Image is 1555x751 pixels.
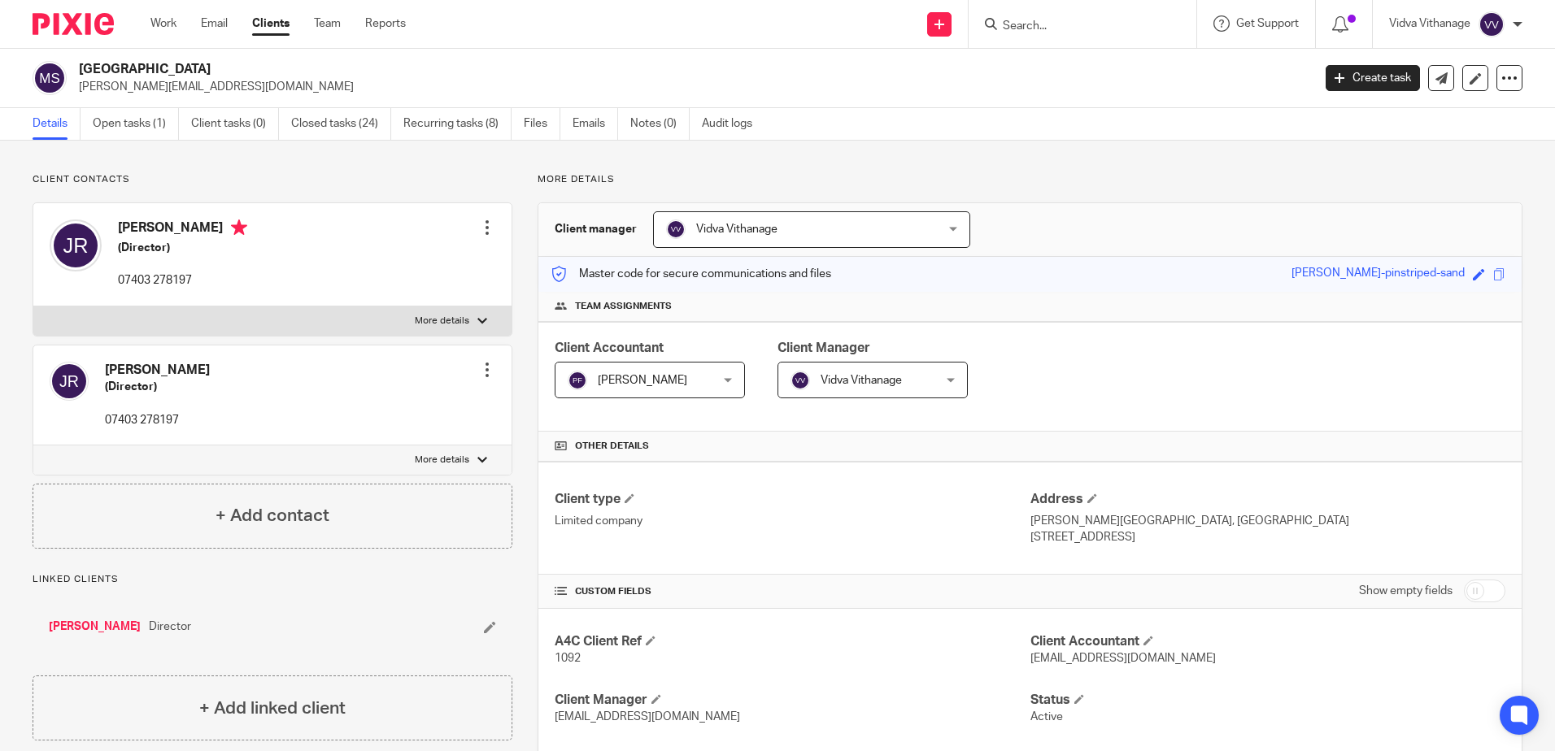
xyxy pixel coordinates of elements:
p: [STREET_ADDRESS] [1030,529,1505,545]
img: svg%3E [1479,11,1505,37]
img: svg%3E [666,219,686,239]
p: 07403 278197 [105,412,210,428]
p: Master code for secure communications and files [551,266,831,282]
h4: Client Accountant [1030,633,1505,650]
h4: A4C Client Ref [555,633,1030,650]
a: Details [33,108,81,140]
h4: Address [1030,491,1505,508]
p: [PERSON_NAME][GEOGRAPHIC_DATA], [GEOGRAPHIC_DATA] [1030,513,1505,529]
h4: + Add contact [216,503,329,528]
h5: (Director) [105,379,210,395]
span: [EMAIL_ADDRESS][DOMAIN_NAME] [1030,653,1216,664]
p: More details [538,173,1522,186]
img: svg%3E [33,61,67,95]
h3: Client manager [555,221,637,237]
a: Notes (0) [630,108,690,140]
h2: [GEOGRAPHIC_DATA] [79,61,1056,78]
span: 1092 [555,653,581,664]
span: Director [149,619,191,635]
span: Vidva Vithanage [696,224,777,235]
a: [PERSON_NAME] [49,619,141,635]
p: Client contacts [33,173,512,186]
img: svg%3E [50,219,102,271]
a: Team [314,15,341,32]
a: Emails [573,108,618,140]
h4: + Add linked client [199,696,346,721]
span: Vidva Vithanage [821,375,902,386]
i: Primary [231,219,247,236]
span: Client Manager [777,341,870,354]
h4: Client Manager [555,692,1030,709]
div: [PERSON_NAME]-pinstriped-sand [1291,265,1465,284]
span: [EMAIL_ADDRESS][DOMAIN_NAME] [555,711,740,723]
h4: [PERSON_NAME] [105,362,210,379]
a: Open tasks (1) [93,108,179,140]
img: svg%3E [791,371,810,390]
h4: [PERSON_NAME] [118,219,247,240]
a: Email [201,15,228,32]
span: Active [1030,711,1063,723]
img: svg%3E [568,371,587,390]
h4: CUSTOM FIELDS [555,585,1030,598]
a: Reports [365,15,406,32]
p: [PERSON_NAME][EMAIL_ADDRESS][DOMAIN_NAME] [79,79,1301,95]
a: Work [150,15,176,32]
p: Vidva Vithanage [1389,15,1470,32]
p: More details [415,454,469,467]
a: Client tasks (0) [191,108,279,140]
a: Recurring tasks (8) [403,108,512,140]
span: Other details [575,440,649,453]
label: Show empty fields [1359,583,1453,599]
a: Clients [252,15,290,32]
p: 07403 278197 [118,272,247,289]
p: Limited company [555,513,1030,529]
img: Pixie [33,13,114,35]
h5: (Director) [118,240,247,256]
h4: Status [1030,692,1505,709]
a: Create task [1326,65,1420,91]
span: [PERSON_NAME] [598,375,687,386]
img: svg%3E [50,362,89,401]
input: Search [1001,20,1148,34]
span: Team assignments [575,300,672,313]
p: More details [415,315,469,328]
h4: Client type [555,491,1030,508]
a: Closed tasks (24) [291,108,391,140]
a: Files [524,108,560,140]
a: Audit logs [702,108,764,140]
p: Linked clients [33,573,512,586]
span: Get Support [1236,18,1299,29]
span: Client Accountant [555,341,664,354]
